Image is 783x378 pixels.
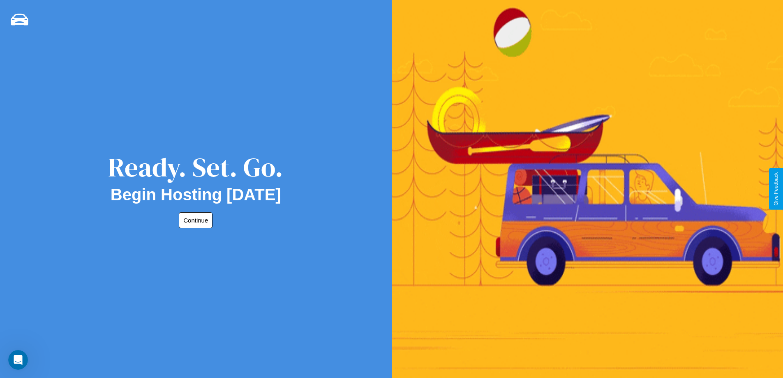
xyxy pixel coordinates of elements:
h2: Begin Hosting [DATE] [111,186,281,204]
button: Continue [179,212,212,228]
div: Give Feedback [773,172,779,206]
div: Ready. Set. Go. [108,149,283,186]
iframe: Intercom live chat [8,350,28,370]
